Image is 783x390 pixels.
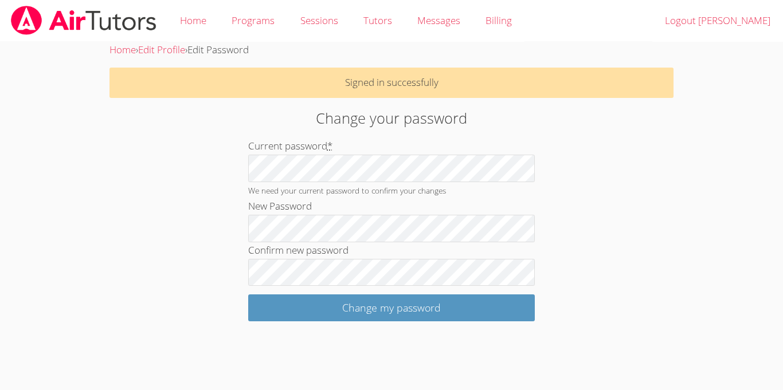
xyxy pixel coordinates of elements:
span: Messages [417,14,460,27]
input: Change my password [248,294,535,321]
small: We need your current password to confirm your changes [248,185,446,196]
p: Signed in successfully [109,68,674,98]
a: Edit Profile [138,43,185,56]
label: New Password [248,199,312,212]
label: Current password [248,139,332,152]
img: airtutors_banner-c4298cdbf04f3fff15de1276eac7730deb9818008684d7c2e4769d2f7ddbe033.png [10,6,158,35]
div: › › [109,42,674,58]
span: Edit Password [187,43,249,56]
a: Home [109,43,136,56]
label: Confirm new password [248,243,349,257]
h2: Change your password [180,107,603,129]
abbr: required [327,139,332,152]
